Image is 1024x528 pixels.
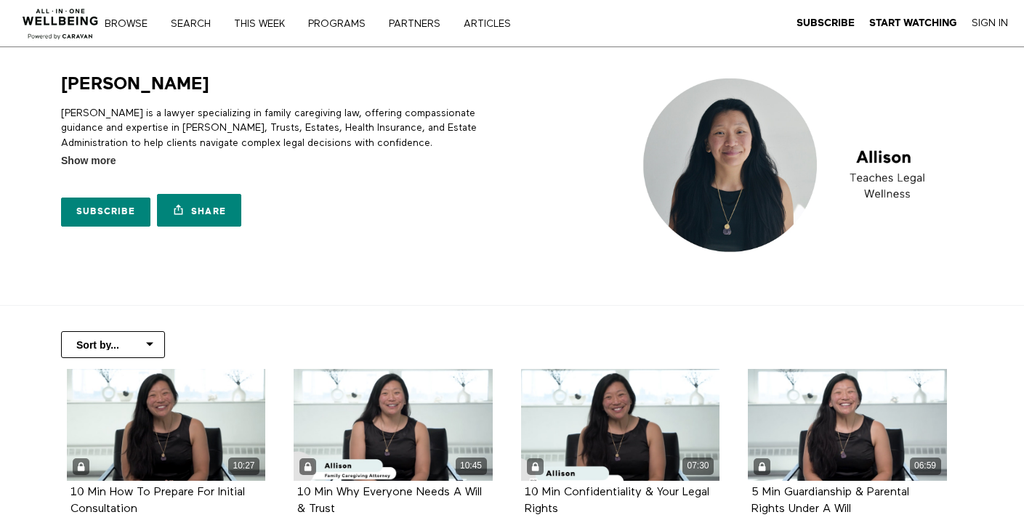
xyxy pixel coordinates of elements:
[634,73,963,258] img: Allison
[70,487,245,514] a: 10 Min How To Prepare For Initial Consultation
[166,19,226,29] a: Search
[797,17,855,28] strong: Subscribe
[972,17,1008,30] a: Sign In
[61,73,209,95] h1: [PERSON_NAME]
[384,19,456,29] a: PARTNERS
[294,369,493,481] a: 10 Min Why Everyone Needs A Will & Trust 10:45
[797,17,855,30] a: Subscribe
[297,487,482,514] a: 10 Min Why Everyone Needs A Will & Trust
[751,487,909,514] a: 5 Min Guardianship & Parental Rights Under A Will
[459,19,526,29] a: ARTICLES
[521,369,720,481] a: 10 Min Confidentiality & Your Legal Rights 07:30
[869,17,957,28] strong: Start Watching
[525,487,709,514] a: 10 Min Confidentiality & Your Legal Rights
[303,19,381,29] a: PROGRAMS
[157,194,241,227] a: Share
[910,458,941,474] div: 06:59
[456,458,487,474] div: 10:45
[228,458,259,474] div: 10:27
[100,19,163,29] a: Browse
[61,106,507,150] p: [PERSON_NAME] is a lawyer specializing in family caregiving law, offering compassionate guidance ...
[61,153,116,168] span: Show more
[682,458,714,474] div: 07:30
[748,369,947,481] a: 5 Min Guardianship & Parental Rights Under A Will 06:59
[229,19,300,29] a: THIS WEEK
[869,17,957,30] a: Start Watching
[61,198,150,227] a: Subscribe
[67,369,266,481] a: 10 Min How To Prepare For Initial Consultation 10:27
[115,16,541,31] nav: Primary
